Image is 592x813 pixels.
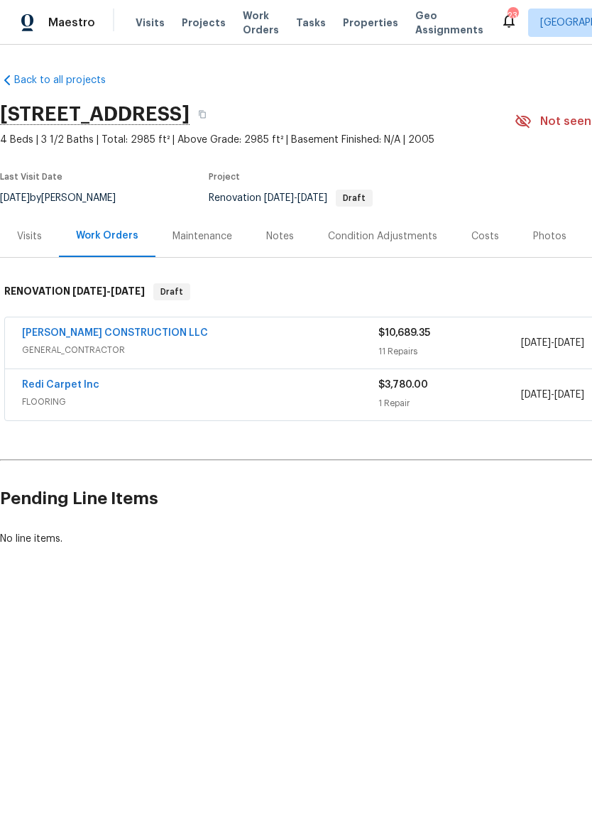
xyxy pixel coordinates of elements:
span: [DATE] [521,338,551,348]
a: Redi Carpet Inc [22,380,99,390]
span: Visits [136,16,165,30]
span: [DATE] [554,390,584,400]
span: Draft [155,285,189,299]
span: [DATE] [554,338,584,348]
div: 11 Repairs [378,344,521,359]
h6: RENOVATION [4,283,145,300]
span: Geo Assignments [415,9,483,37]
span: Maestro [48,16,95,30]
div: 1 Repair [378,396,521,410]
div: Notes [266,229,294,244]
span: - [521,336,584,350]
span: Draft [337,194,371,202]
div: 23 [508,9,517,23]
div: Maintenance [172,229,232,244]
span: - [72,286,145,296]
span: Project [209,173,240,181]
span: Renovation [209,193,373,203]
div: Photos [533,229,566,244]
div: Condition Adjustments [328,229,437,244]
span: Properties [343,16,398,30]
div: Visits [17,229,42,244]
span: [DATE] [264,193,294,203]
a: [PERSON_NAME] CONSTRUCTION LLC [22,328,208,338]
span: $10,689.35 [378,328,430,338]
span: [DATE] [72,286,106,296]
span: - [264,193,327,203]
span: [DATE] [111,286,145,296]
span: Work Orders [243,9,279,37]
span: FLOORING [22,395,378,409]
span: [DATE] [297,193,327,203]
span: - [521,388,584,402]
button: Copy Address [190,102,215,127]
div: Work Orders [76,229,138,243]
span: [DATE] [521,390,551,400]
span: Projects [182,16,226,30]
span: Tasks [296,18,326,28]
span: $3,780.00 [378,380,428,390]
div: Costs [471,229,499,244]
span: GENERAL_CONTRACTOR [22,343,378,357]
